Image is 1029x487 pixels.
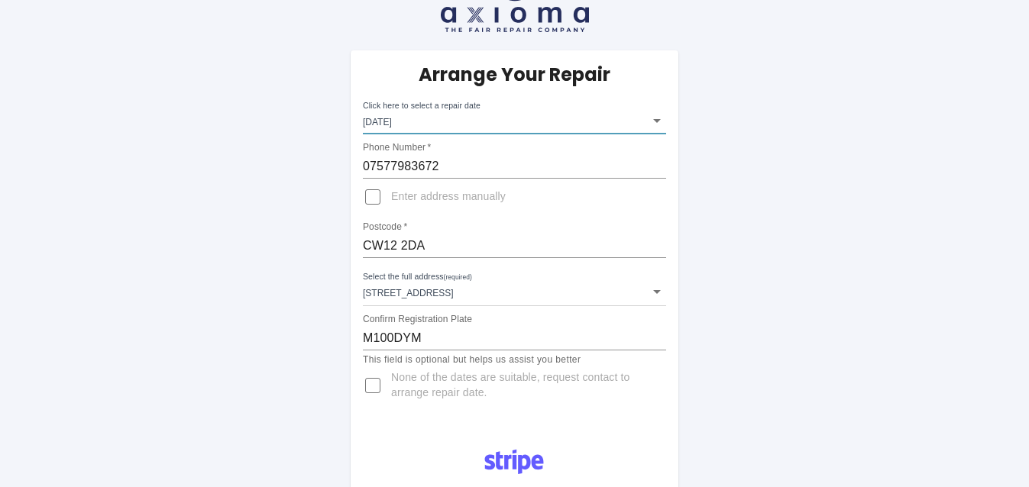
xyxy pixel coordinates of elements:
p: This field is optional but helps us assist you better [363,353,666,368]
h5: Arrange Your Repair [419,63,610,87]
label: Confirm Registration Plate [363,312,472,325]
span: None of the dates are suitable, request contact to arrange repair date. [391,370,654,401]
div: [DATE] [363,107,666,134]
div: [STREET_ADDRESS] [363,278,666,305]
small: (required) [444,274,472,281]
label: Click here to select a repair date [363,100,481,111]
img: Logo [476,443,552,480]
label: Select the full address [363,271,472,283]
label: Postcode [363,221,407,234]
span: Enter address manually [391,189,506,205]
label: Phone Number [363,141,431,154]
